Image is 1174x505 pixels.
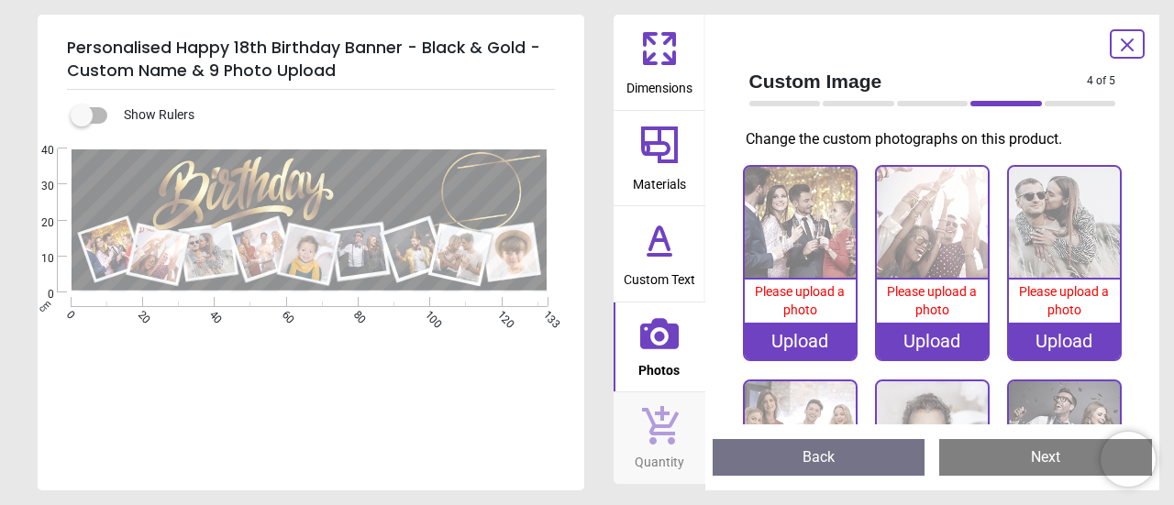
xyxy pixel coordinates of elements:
span: 4 of 5 [1087,73,1115,89]
span: 40 [205,308,217,320]
span: 30 [19,179,54,194]
span: Please upload a photo [887,284,977,317]
span: Custom Text [624,262,695,290]
span: 10 [19,251,54,267]
span: Please upload a photo [1019,284,1109,317]
span: Please upload a photo [755,284,845,317]
span: Photos [638,353,680,380]
span: Custom Image [749,68,1088,94]
button: Photos [614,302,705,392]
span: 60 [278,308,290,320]
span: 80 [349,308,361,320]
button: Back [713,439,925,476]
span: Dimensions [626,71,692,98]
span: 120 [493,308,505,320]
h5: Personalised Happy 18th Birthday Banner - Black & Gold - Custom Name & 9 Photo Upload [67,29,555,90]
div: Upload [745,323,856,359]
button: Dimensions [614,15,705,110]
div: Upload [877,323,988,359]
span: cm [36,298,52,314]
span: 20 [19,215,54,231]
span: 133 [540,308,552,320]
span: 100 [421,308,433,320]
span: Materials [633,167,686,194]
button: Quantity [614,392,705,484]
iframe: Brevo live chat [1101,432,1156,487]
span: 0 [62,308,74,320]
span: 0 [19,287,54,302]
span: 20 [134,308,146,320]
span: Quantity [635,445,684,472]
button: Materials [614,111,705,206]
div: Show Rulers [82,104,584,126]
button: Next [939,439,1152,476]
span: 40 [19,143,54,159]
p: Change the custom photographs on this product. [746,129,1131,149]
button: Custom Text [614,206,705,302]
div: Upload [1009,323,1120,359]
